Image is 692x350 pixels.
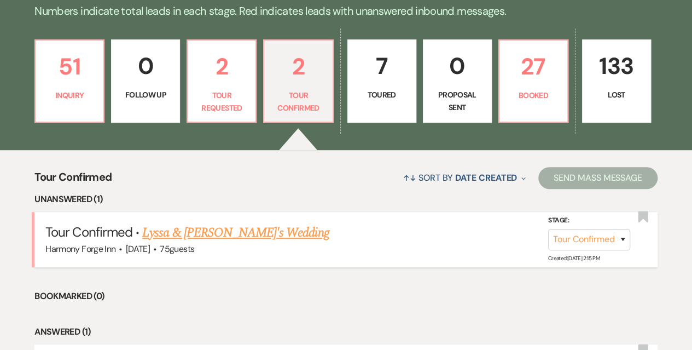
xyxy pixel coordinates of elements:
p: 0 [118,48,173,84]
p: 51 [42,48,97,85]
p: 0 [430,48,485,84]
li: Unanswered (1) [34,192,658,206]
span: Tour Confirmed [45,223,132,240]
a: 133Lost [582,39,651,123]
p: Lost [589,89,644,101]
p: Tour Confirmed [271,89,325,114]
p: Tour Requested [194,89,249,114]
button: Send Mass Message [538,167,658,189]
a: 27Booked [498,39,568,123]
li: Bookmarked (0) [34,289,658,303]
a: 0Proposal Sent [423,39,492,123]
p: Inquiry [42,89,97,101]
a: 51Inquiry [34,39,104,123]
p: Toured [354,89,409,101]
span: Date Created [455,172,517,183]
p: 2 [271,48,325,85]
span: [DATE] [126,243,150,255]
a: 7Toured [347,39,416,123]
span: Created: [DATE] 2:15 PM [548,255,600,262]
button: Sort By Date Created [399,163,530,192]
p: 133 [589,48,644,84]
span: 75 guests [160,243,194,255]
span: ↑↓ [403,172,416,183]
p: Follow Up [118,89,173,101]
a: 2Tour Confirmed [263,39,333,123]
label: Stage: [548,215,630,227]
a: 2Tour Requested [187,39,257,123]
span: Tour Confirmed [34,169,112,192]
a: Lyssa & [PERSON_NAME]'s Wedding [142,223,329,243]
p: 27 [506,48,561,85]
span: Harmony Forge Inn [45,243,115,255]
p: Booked [506,89,561,101]
p: 2 [194,48,249,85]
a: 0Follow Up [111,39,180,123]
p: 7 [354,48,409,84]
li: Answered (1) [34,325,658,339]
p: Proposal Sent [430,89,485,113]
